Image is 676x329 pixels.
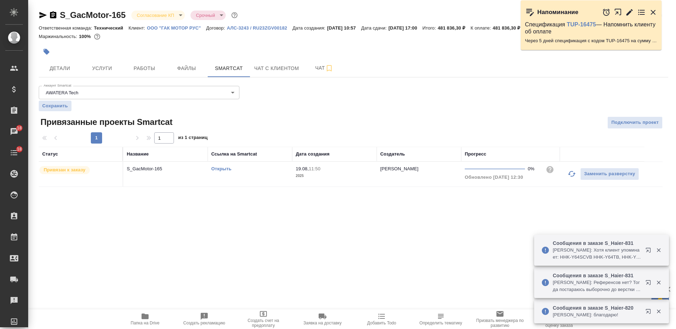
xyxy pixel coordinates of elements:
div: AWATERA Tech [39,86,239,99]
div: Прогресс [465,151,486,158]
span: 18 [13,125,26,132]
button: Скопировать ссылку для ЯМессенджера [39,11,47,19]
span: Smartcat [212,64,246,73]
p: Дата сдачи: [361,25,388,31]
p: Дата создания: [293,25,327,31]
div: Согласование КП [131,11,185,20]
p: 481 836,30 ₽ [493,25,525,31]
div: Создатель [380,151,405,158]
span: Чат с клиентом [254,64,299,73]
p: 19.08, [296,166,309,171]
a: TUP-16475 [567,21,596,27]
button: Перейти в todo [637,8,646,17]
p: S_GacMotor-165 [127,165,204,172]
p: Итого: [423,25,438,31]
span: Привязанные проекты Smartcat [39,116,173,128]
button: Закрыть [649,8,657,17]
div: Согласование КП [190,11,226,20]
p: Сообщения в заказе S_Haier-831 [553,272,641,279]
a: 18 [2,144,26,162]
span: Заменить разверстку [584,170,635,178]
button: Открыть в новой вкладке [641,243,658,260]
p: Сообщения в заказе S_Haier-831 [553,240,641,247]
p: [DATE] 17:00 [388,25,423,31]
p: [DATE] 10:57 [327,25,361,31]
span: Сохранить [42,102,68,109]
button: Закрыть [651,247,666,253]
button: Доп статусы указывают на важность/срочность заказа [230,11,239,20]
div: Статус [42,151,58,158]
span: Детали [43,64,77,73]
button: Открыть в новой вкладке [641,276,658,292]
button: Обновить прогресс [563,165,580,182]
button: Закрыть [651,279,666,286]
div: Дата создания [296,151,330,158]
span: Обновлено [DATE] 12:30 [465,175,523,180]
p: Привязан к заказу [44,166,86,173]
button: Закрыть [651,308,666,315]
p: [PERSON_NAME]: благодарю! [553,311,641,318]
p: Клиент: [129,25,147,31]
p: Через 5 дней спецификация с кодом TUP-16475 на сумму 3464.83 RUB будет просрочена [525,37,657,44]
button: Согласование КП [135,12,176,18]
svg: Подписаться [325,64,333,72]
p: Сообщения в заказе S_Haier-820 [553,304,641,311]
div: Название [127,151,149,158]
button: Открыть в новой вкладке [641,304,658,321]
div: 0% [528,165,540,172]
span: Файлы [170,64,204,73]
p: 2025 [296,172,373,179]
span: Чат [307,64,341,72]
p: 481 836,30 ₽ [438,25,470,31]
button: Редактировать [625,8,634,17]
span: Услуги [85,64,119,73]
button: Отложить [602,8,611,17]
button: Срочный [194,12,217,18]
a: 18 [2,123,26,140]
p: [PERSON_NAME]: Референсов нет? Тогда постараюсь выборочно до верстки глянуть. [553,279,641,293]
p: [PERSON_NAME] [380,166,419,171]
button: Добавить тэг [39,44,54,59]
button: Сохранить [39,101,71,111]
p: К оплате: [471,25,493,31]
p: 100% [79,34,93,39]
button: Заменить разверстку [580,168,639,180]
span: из 1 страниц [178,133,208,144]
p: Договор: [206,25,227,31]
span: 18 [13,146,26,153]
button: 0.00 RUB; [93,32,102,41]
a: S_GacMotor-165 [60,10,126,20]
p: Напоминание [537,9,578,16]
a: Открыть [211,166,231,171]
span: Работы [127,64,161,73]
a: ООО "ГАК МОТОР РУС" [147,25,206,31]
p: 11:50 [309,166,320,171]
p: Маржинальность: [39,34,79,39]
button: AWATERA Tech [44,90,80,96]
span: Подключить проект [611,119,659,127]
button: Открыть в новой вкладке [614,5,622,20]
p: Ответственная команда: [39,25,94,31]
p: Технический [94,25,129,31]
button: Скопировать ссылку [49,11,57,19]
button: Подключить проект [607,116,663,129]
p: Спецификация — Напомнить клиенту об оплате [525,21,657,35]
a: АЛС-3243 / RU23ZGV00182 [227,25,292,31]
div: Ссылка на Smartcat [211,151,257,158]
p: [PERSON_NAME]: Хотя клиент упоминает: HHK-Y64SCVB HHK-Y64TB, HHK-Y64TCVB - ИНДУКЦИОННАЯ ВАРОЧНАЯ ... [553,247,641,261]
